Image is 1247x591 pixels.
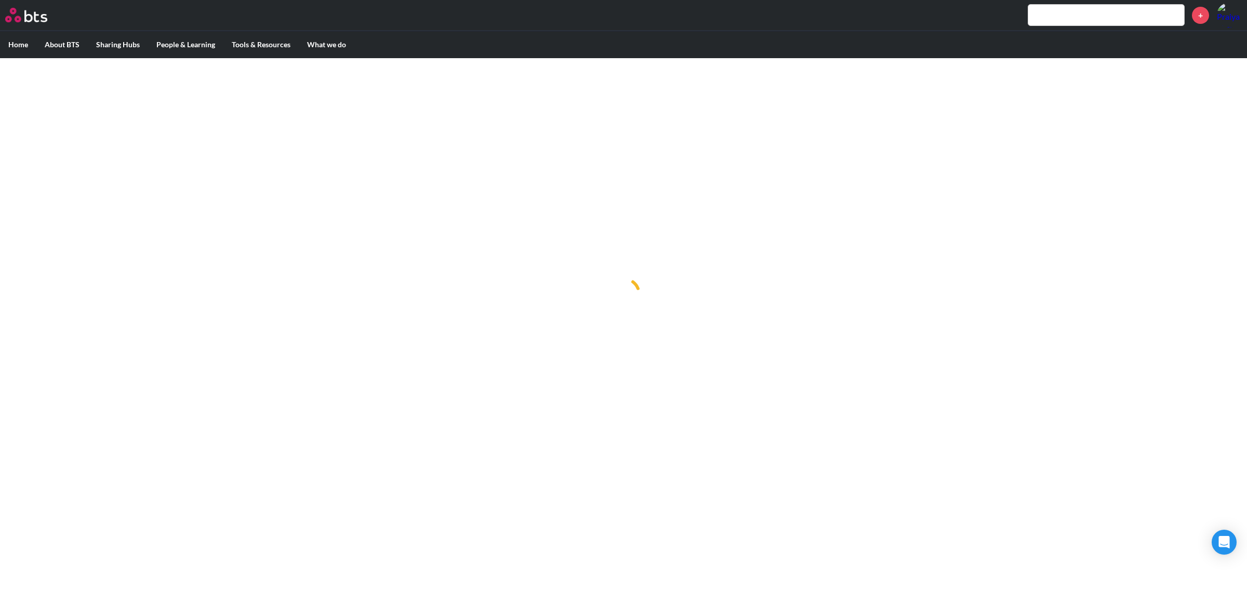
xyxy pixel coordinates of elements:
[1217,3,1242,28] img: Praiya Thawornwattanaphol
[299,31,354,58] label: What we do
[1192,7,1209,24] a: +
[223,31,299,58] label: Tools & Resources
[148,31,223,58] label: People & Learning
[5,8,47,22] img: BTS Logo
[88,31,148,58] label: Sharing Hubs
[5,8,67,22] a: Go home
[1217,3,1242,28] a: Profile
[1212,530,1237,555] div: Open Intercom Messenger
[36,31,88,58] label: About BTS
